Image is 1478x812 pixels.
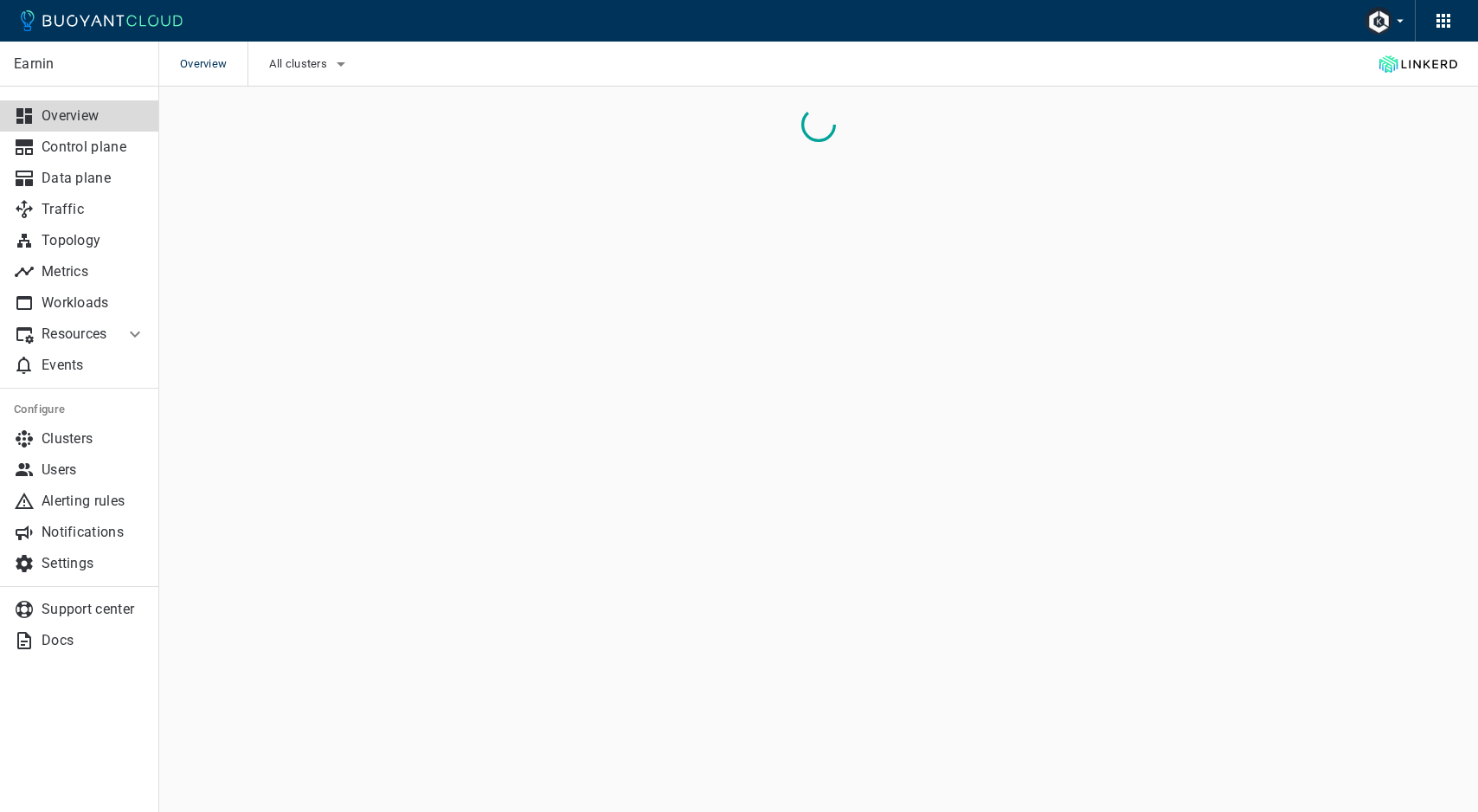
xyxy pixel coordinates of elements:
[42,325,111,343] p: Resources
[269,57,331,71] span: All clusters
[42,263,145,280] p: Metrics
[42,601,145,618] p: Support center
[1365,7,1392,35] img: Robb Foster
[14,55,145,73] p: Earnin
[180,42,247,87] span: Overview
[42,170,145,187] p: Data plane
[42,201,145,218] p: Traffic
[42,232,145,249] p: Topology
[42,357,145,374] p: Events
[42,430,145,448] p: Clusters
[42,294,145,312] p: Workloads
[269,51,351,77] button: All clusters
[42,493,145,510] p: Alerting rules
[42,632,145,649] p: Docs
[42,107,145,125] p: Overview
[42,139,145,156] p: Control plane
[42,524,145,541] p: Notifications
[14,403,145,416] h5: Configure
[42,461,145,479] p: Users
[42,555,145,572] p: Settings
